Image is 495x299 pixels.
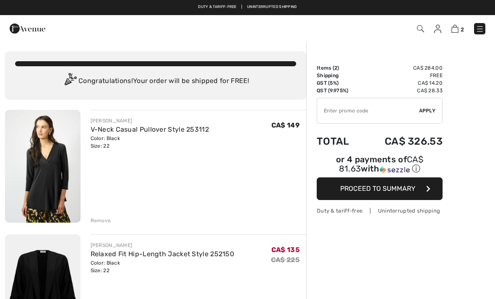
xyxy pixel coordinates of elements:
[91,242,234,249] div: [PERSON_NAME]
[317,72,362,79] td: Shipping
[91,259,234,274] div: Color: Black Size: 22
[317,156,443,177] div: or 4 payments ofCA$ 81.63withSezzle Click to learn more about Sezzle
[461,26,464,33] span: 2
[317,207,443,215] div: Duty & tariff-free | Uninterrupted shipping
[10,24,45,32] a: 1ère Avenue
[317,64,362,72] td: Items ( )
[317,127,362,156] td: Total
[340,185,415,192] span: Proceed to Summary
[91,250,234,258] a: Relaxed Fit Hip-Length Jacket Style 252150
[362,72,443,79] td: Free
[317,98,419,123] input: Promo code
[5,110,81,223] img: V-Neck Casual Pullover Style 253112
[317,79,362,87] td: GST (5%)
[271,246,300,254] span: CA$ 135
[476,25,484,33] img: Menu
[451,23,464,34] a: 2
[62,73,78,90] img: Congratulation2.svg
[91,117,209,125] div: [PERSON_NAME]
[10,20,45,37] img: 1ère Avenue
[419,107,436,114] span: Apply
[91,217,111,224] div: Remove
[271,121,300,129] span: CA$ 149
[362,87,443,94] td: CA$ 28.33
[339,154,423,174] span: CA$ 81.63
[317,177,443,200] button: Proceed to Summary
[380,166,410,174] img: Sezzle
[362,79,443,87] td: CA$ 14.20
[434,25,441,33] img: My Info
[317,156,443,174] div: or 4 payments of with
[334,65,337,71] span: 2
[451,25,459,33] img: Shopping Bag
[362,64,443,72] td: CA$ 284.00
[15,73,296,90] div: Congratulations! Your order will be shipped for FREE!
[91,135,209,150] div: Color: Black Size: 22
[317,87,362,94] td: QST (9.975%)
[417,25,424,32] img: Search
[91,125,209,133] a: V-Neck Casual Pullover Style 253112
[362,127,443,156] td: CA$ 326.53
[271,256,300,264] s: CA$ 225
